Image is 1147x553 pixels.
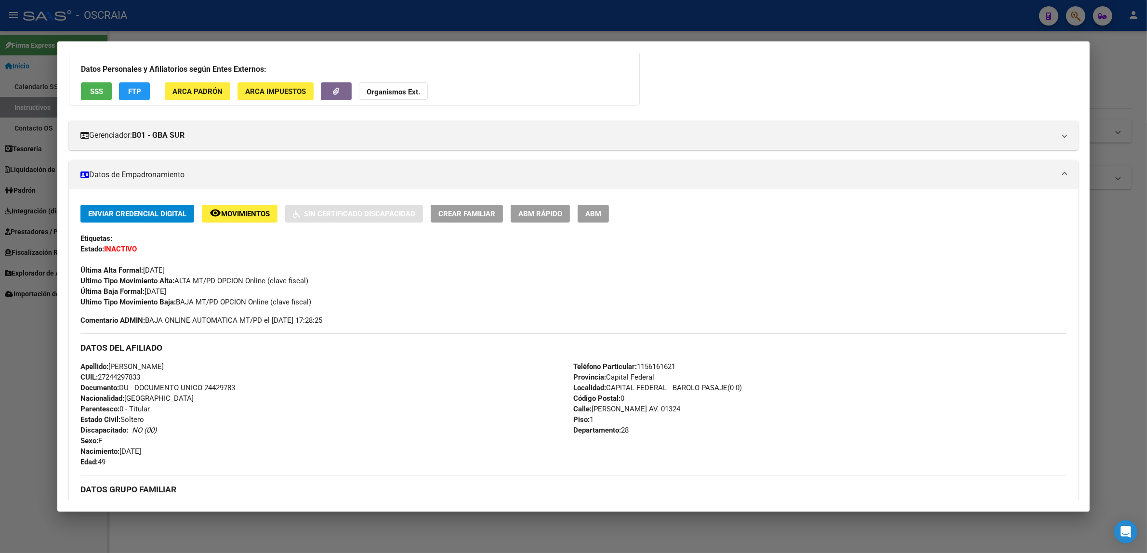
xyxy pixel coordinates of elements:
button: Movimientos [202,205,277,223]
span: [PERSON_NAME] AV. 01324 [573,405,680,413]
strong: Ultimo Tipo Movimiento Baja: [80,298,176,306]
span: Crear Familiar [438,210,495,218]
strong: Edad: [80,458,98,466]
strong: Provincia: [573,373,606,382]
button: Crear Familiar [431,205,503,223]
mat-expansion-panel-header: Datos de Empadronamiento [69,160,1078,189]
span: ALTA MT/PD OPCION Online (clave fiscal) [80,276,308,285]
span: F [80,436,102,445]
strong: Apellido: [80,362,108,371]
strong: Departamento: [573,426,621,434]
span: 49 [80,458,105,466]
strong: Organismos Ext. [367,88,420,96]
button: ABM [578,205,609,223]
strong: Estado Civil: [80,415,120,424]
span: Movimientos [221,210,270,218]
strong: CUIL: [80,373,98,382]
button: ABM Rápido [511,205,570,223]
strong: Documento: [80,383,119,392]
strong: Nacimiento: [80,447,119,456]
strong: Código Postal: [573,394,620,403]
strong: Etiquetas: [80,234,112,243]
span: ABM [585,210,601,218]
strong: Calle: [573,405,592,413]
span: Capital Federal [573,373,654,382]
span: [PERSON_NAME] [80,362,164,371]
span: ARCA Impuestos [245,87,306,96]
span: 0 - Titular [80,405,150,413]
button: FTP [119,82,150,100]
strong: Nacionalidad: [80,394,124,403]
strong: Localidad: [573,383,606,392]
span: 1156161621 [573,362,675,371]
mat-expansion-panel-header: Gerenciador:B01 - GBA SUR [69,121,1078,150]
span: ABM Rápido [518,210,562,218]
span: 27244297833 [80,373,140,382]
mat-panel-title: Datos de Empadronamiento [80,169,1055,181]
mat-icon: remove_red_eye [210,207,221,219]
span: Soltero [80,415,144,424]
button: ARCA Padrón [165,82,230,100]
span: Enviar Credencial Digital [88,210,186,218]
h3: DATOS GRUPO FAMILIAR [80,484,1067,495]
strong: Última Alta Formal: [80,266,143,275]
span: CAPITAL FEDERAL - BAROLO PASAJE(0-0) [573,383,742,392]
span: ARCA Padrón [172,87,223,96]
span: 28 [573,426,629,434]
span: [GEOGRAPHIC_DATA] [80,394,194,403]
span: BAJA ONLINE AUTOMATICA MT/PD el [DATE] 17:28:25 [80,315,322,326]
button: ARCA Impuestos [237,82,314,100]
strong: Parentesco: [80,405,119,413]
button: Enviar Credencial Digital [80,205,194,223]
strong: Discapacitado: [80,426,128,434]
span: DU - DOCUMENTO UNICO 24429783 [80,383,235,392]
button: SSS [81,82,112,100]
strong: INACTIVO [104,245,137,253]
button: Sin Certificado Discapacidad [285,205,423,223]
strong: Sexo: [80,436,98,445]
i: NO (00) [132,426,157,434]
strong: Teléfono Particular: [573,362,637,371]
button: Organismos Ext. [359,82,428,100]
span: Sin Certificado Discapacidad [304,210,415,218]
strong: Estado: [80,245,104,253]
span: 0 [573,394,624,403]
strong: Última Baja Formal: [80,287,145,296]
div: Open Intercom Messenger [1114,520,1137,543]
strong: B01 - GBA SUR [132,130,185,141]
strong: Ultimo Tipo Movimiento Alta: [80,276,174,285]
h3: DATOS DEL AFILIADO [80,342,1067,353]
h3: Datos Personales y Afiliatorios según Entes Externos: [81,64,628,75]
strong: Piso: [573,415,590,424]
span: 1 [573,415,593,424]
mat-panel-title: Gerenciador: [80,130,1055,141]
span: FTP [128,87,141,96]
span: BAJA MT/PD OPCION Online (clave fiscal) [80,298,311,306]
span: SSS [90,87,103,96]
strong: Comentario ADMIN: [80,316,145,325]
span: [DATE] [80,287,166,296]
span: [DATE] [80,266,165,275]
span: [DATE] [80,447,141,456]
